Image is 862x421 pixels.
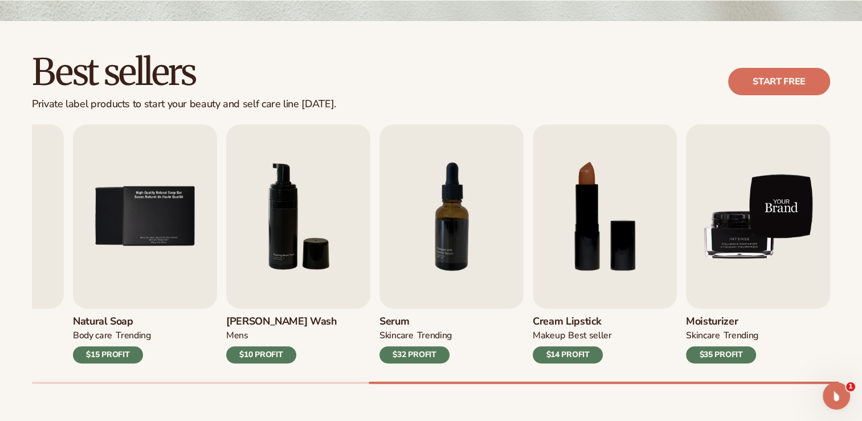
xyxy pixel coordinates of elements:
h3: Moisturizer [686,315,758,328]
div: BEST SELLER [568,330,612,342]
h2: Best sellers [32,53,336,91]
div: $32 PROFIT [379,346,450,363]
div: SKINCARE [379,330,413,342]
h3: Natural Soap [73,315,151,328]
div: BODY Care [73,330,112,342]
a: 8 / 9 [533,124,677,363]
div: mens [226,330,248,342]
h3: [PERSON_NAME] Wash [226,315,337,328]
a: 6 / 9 [226,124,370,363]
div: TRENDING [416,330,451,342]
a: 9 / 9 [686,124,830,363]
div: $10 PROFIT [226,346,296,363]
div: $15 PROFIT [73,346,143,363]
div: TRENDING [116,330,150,342]
a: 5 / 9 [73,124,217,363]
h3: Serum [379,315,452,328]
div: $35 PROFIT [686,346,756,363]
span: 1 [846,382,855,391]
div: SKINCARE [686,330,720,342]
iframe: Intercom live chat [823,382,850,410]
div: $14 PROFIT [533,346,603,363]
a: Start free [728,68,830,95]
a: 7 / 9 [379,124,524,363]
div: TRENDING [723,330,758,342]
div: MAKEUP [533,330,565,342]
img: Shopify Image 13 [686,124,830,309]
h3: Cream Lipstick [533,315,612,328]
div: Private label products to start your beauty and self care line [DATE]. [32,98,336,111]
